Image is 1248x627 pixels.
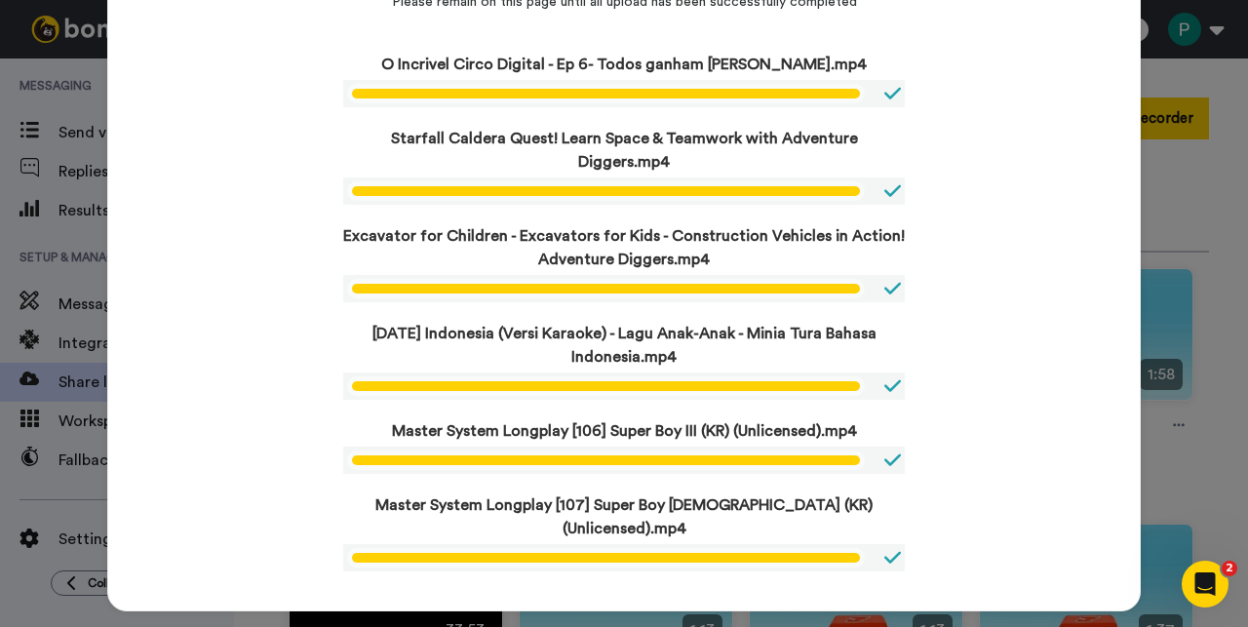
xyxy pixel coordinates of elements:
[343,493,905,540] p: Master System Longplay [107] Super Boy [DEMOGRAPHIC_DATA] (KR) (Unlicensed).mp4
[343,419,905,443] p: Master System Longplay [106] Super Boy III (KR) (Unlicensed).mp4
[1222,561,1237,576] span: 2
[1182,561,1228,607] iframe: Intercom live chat
[343,127,905,174] p: Starfall Caldera Quest! Learn Space & Teamwork with Adventure Diggers.mp4
[343,224,905,271] p: Excavator for Children - Excavators for Kids - Construction Vehicles in Action! Adventure Diggers...
[343,53,905,76] p: O Incrivel Circo Digital - Ep 6- Todos ganham [PERSON_NAME].mp4
[343,322,905,369] p: [DATE] Indonesia (Versi Karaoke) - Lagu Anak-Anak - Minia Tura Bahasa Indonesia.mp4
